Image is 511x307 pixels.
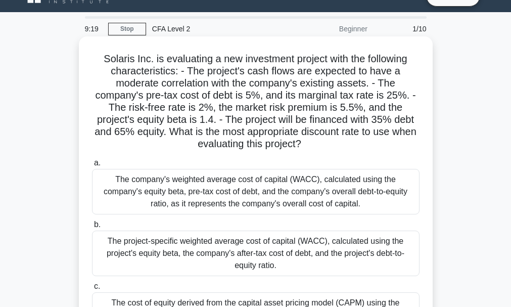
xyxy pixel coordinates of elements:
[92,169,420,214] div: The company's weighted average cost of capital (WACC), calculated using the company's equity beta...
[92,231,420,276] div: The project-specific weighted average cost of capital (WACC), calculated using the project's equi...
[79,19,108,39] div: 9:19
[94,158,101,167] span: a.
[374,19,433,39] div: 1/10
[94,282,100,290] span: c.
[146,19,285,39] div: CFA Level 2
[108,23,146,35] a: Stop
[91,53,421,151] h5: Solaris Inc. is evaluating a new investment project with the following characteristics: - The pro...
[285,19,374,39] div: Beginner
[94,220,101,229] span: b.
